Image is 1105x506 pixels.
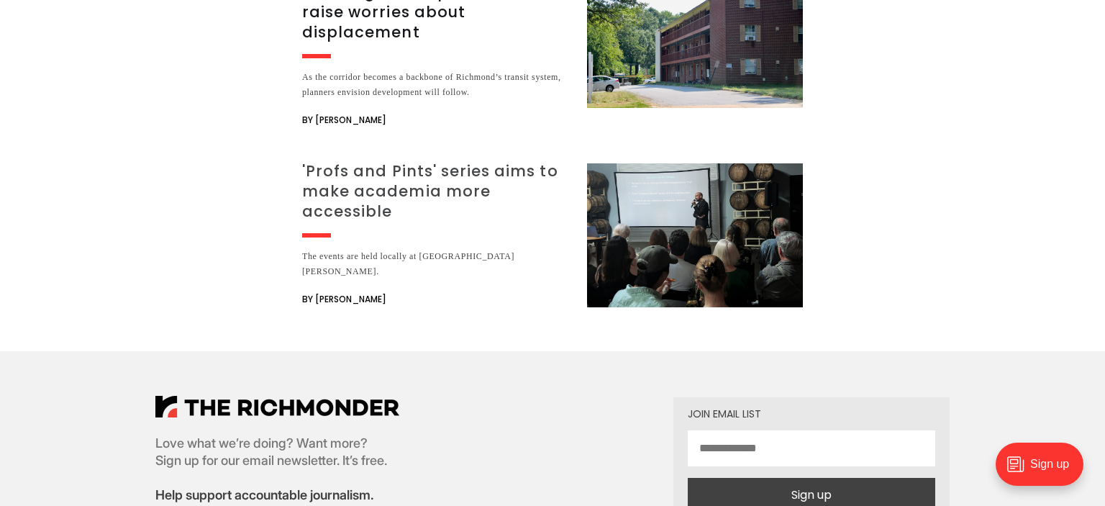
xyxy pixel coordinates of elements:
[302,70,570,100] div: As the corridor becomes a backbone of Richmond’s transit system, planners envision development wi...
[302,163,803,308] a: 'Profs and Pints' series aims to make academia more accessible The events are held locally at [GE...
[302,112,386,129] span: By [PERSON_NAME]
[155,396,399,417] img: The Richmonder Logo
[155,487,399,504] p: Help support accountable journalism.
[302,249,570,279] div: The events are held locally at [GEOGRAPHIC_DATA][PERSON_NAME].
[983,435,1105,506] iframe: portal-trigger
[155,435,399,469] p: Love what we’re doing? Want more? Sign up for our email newsletter. It’s free.
[302,161,570,222] h3: 'Profs and Pints' series aims to make academia more accessible
[587,163,803,307] img: 'Profs and Pints' series aims to make academia more accessible
[688,409,935,419] div: Join email list
[302,291,386,308] span: By [PERSON_NAME]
